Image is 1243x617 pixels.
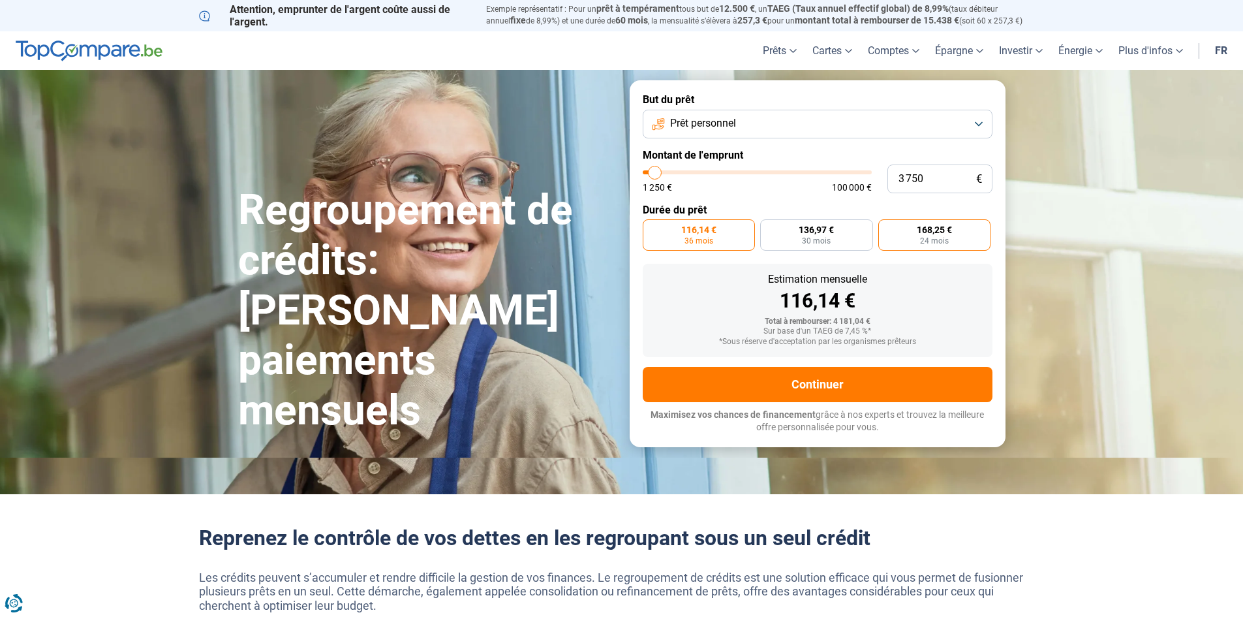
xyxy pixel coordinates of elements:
p: Exemple représentatif : Pour un tous but de , un (taux débiteur annuel de 8,99%) et une durée de ... [486,3,1045,27]
button: Continuer [643,367,992,402]
span: 36 mois [684,237,713,245]
h2: Reprenez le contrôle de vos dettes en les regroupant sous un seul crédit [199,526,1045,550]
span: prêt à tempérament [596,3,679,14]
a: Plus d'infos [1111,31,1191,70]
span: 116,14 € [681,225,716,234]
a: Cartes [805,31,860,70]
a: Énergie [1051,31,1111,70]
span: € [976,174,982,185]
span: montant total à rembourser de 15.438 € [795,15,959,25]
span: 1 250 € [643,183,672,192]
span: 100 000 € [832,183,872,192]
img: TopCompare [16,40,162,61]
div: 116,14 € [653,291,982,311]
div: Total à rembourser: 4 181,04 € [653,317,982,326]
span: Prêt personnel [670,116,736,131]
span: 136,97 € [799,225,834,234]
span: TAEG (Taux annuel effectif global) de 8,99% [767,3,949,14]
span: fixe [510,15,526,25]
span: 60 mois [615,15,648,25]
a: Prêts [755,31,805,70]
div: Sur base d'un TAEG de 7,45 %* [653,327,982,336]
label: But du prêt [643,93,992,106]
p: Les crédits peuvent s’accumuler et rendre difficile la gestion de vos finances. Le regroupement d... [199,571,1045,613]
div: *Sous réserve d'acceptation par les organismes prêteurs [653,338,982,347]
span: Maximisez vos chances de financement [651,409,816,420]
h1: Regroupement de crédits: [PERSON_NAME] paiements mensuels [238,185,614,436]
span: 24 mois [920,237,949,245]
a: Épargne [927,31,991,70]
span: 12.500 € [719,3,755,14]
a: Comptes [860,31,927,70]
span: 30 mois [802,237,831,245]
div: Estimation mensuelle [653,274,982,285]
span: 168,25 € [917,225,952,234]
p: Attention, emprunter de l'argent coûte aussi de l'argent. [199,3,470,28]
a: Investir [991,31,1051,70]
button: Prêt personnel [643,110,992,138]
label: Durée du prêt [643,204,992,216]
a: fr [1207,31,1235,70]
p: grâce à nos experts et trouvez la meilleure offre personnalisée pour vous. [643,409,992,434]
label: Montant de l'emprunt [643,149,992,161]
span: 257,3 € [737,15,767,25]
